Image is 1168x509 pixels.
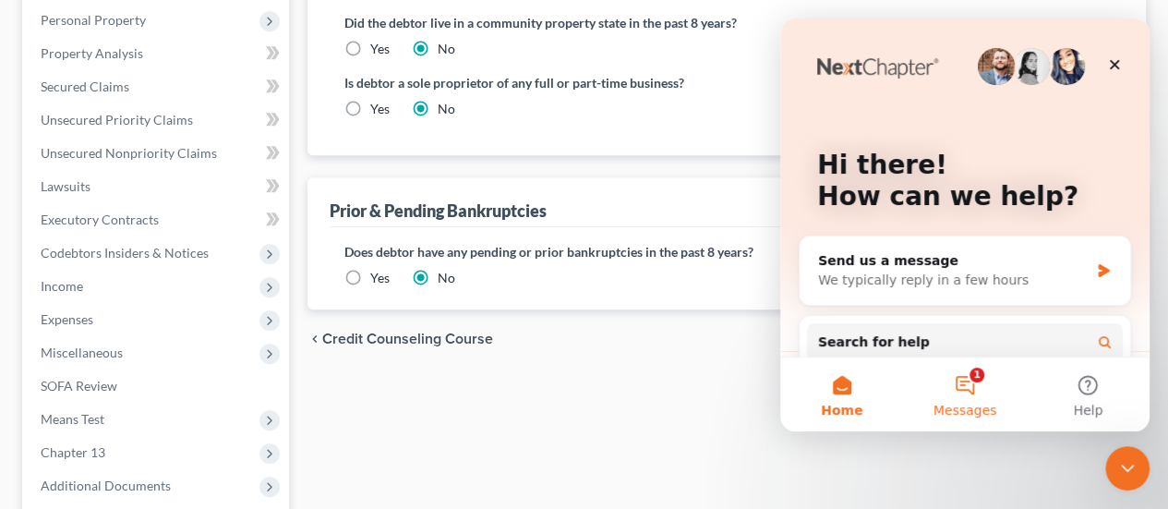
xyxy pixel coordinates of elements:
a: Unsecured Priority Claims [26,103,289,137]
label: Does debtor have any pending or prior bankruptcies in the past 8 years? [344,242,1109,261]
label: Is debtor a sole proprietor of any full or part-time business? [344,73,717,92]
label: No [438,100,455,118]
label: Did the debtor live in a community property state in the past 8 years? [344,13,1109,32]
span: Personal Property [41,12,146,28]
label: Yes [370,269,390,287]
span: Chapter 13 [41,444,105,460]
div: Prior & Pending Bankruptcies [330,200,547,222]
label: No [438,269,455,287]
span: Property Analysis [41,45,143,61]
a: Executory Contracts [26,203,289,236]
a: SOFA Review [26,370,289,403]
span: Secured Claims [41,79,129,94]
a: Secured Claims [26,70,289,103]
iframe: Intercom live chat [1105,446,1150,491]
span: Executory Contracts [41,212,159,227]
span: SOFA Review [41,378,117,394]
i: chevron_left [307,332,322,346]
span: Credit Counseling Course [322,332,493,346]
label: Yes [370,100,390,118]
a: Unsecured Nonpriority Claims [26,137,289,170]
span: Means Test [41,411,104,427]
span: Unsecured Nonpriority Claims [41,145,217,161]
button: chevron_left Credit Counseling Course [307,332,493,346]
a: Lawsuits [26,170,289,203]
span: Codebtors Insiders & Notices [41,245,209,261]
span: Additional Documents [41,478,171,493]
span: Miscellaneous [41,345,123,360]
label: No [438,40,455,58]
span: Unsecured Priority Claims [41,112,193,127]
label: Yes [370,40,390,58]
span: Expenses [41,311,93,327]
span: Lawsuits [41,178,90,194]
a: Property Analysis [26,37,289,70]
iframe: Intercom live chat [780,18,1150,431]
span: Income [41,278,83,294]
